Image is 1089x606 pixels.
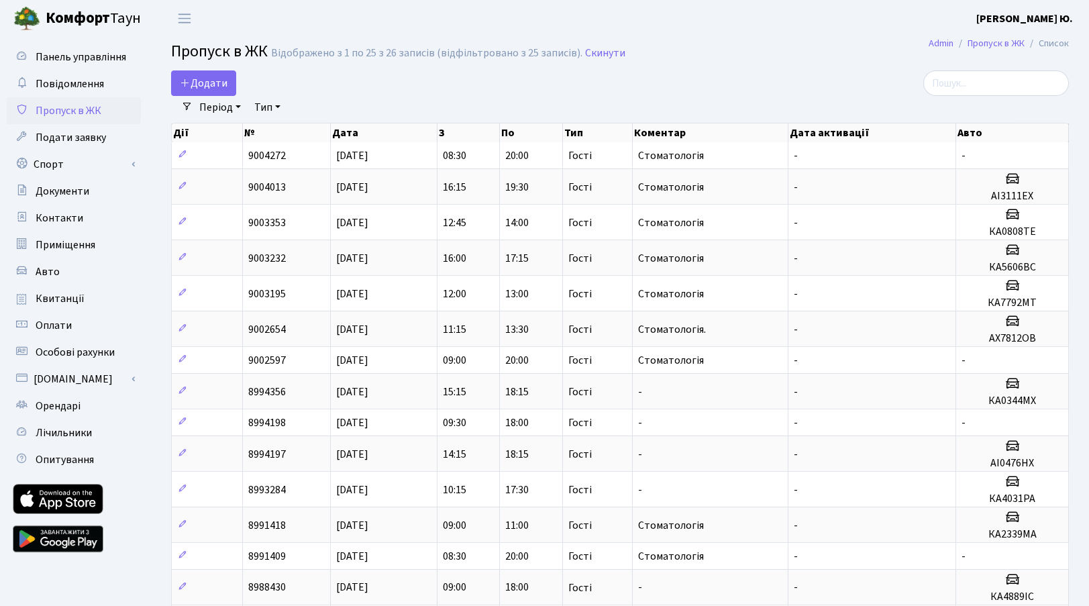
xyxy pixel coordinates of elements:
span: 20:00 [505,148,529,163]
span: Таун [46,7,141,30]
span: Стоматологія [638,251,704,266]
span: Авто [36,264,60,279]
span: Стоматологія [638,287,704,301]
span: [DATE] [336,415,368,430]
span: [DATE] [336,287,368,301]
span: - [638,483,642,497]
span: Повідомлення [36,77,104,91]
span: - [794,215,798,230]
span: Лічильники [36,425,92,440]
span: [DATE] [336,447,368,462]
a: Оплати [7,312,141,339]
span: 14:15 [443,447,466,462]
span: 8994197 [248,447,286,462]
span: 8994356 [248,385,286,399]
a: Пропуск в ЖК [968,36,1025,50]
span: 12:45 [443,215,466,230]
a: Квитанції [7,285,141,312]
a: Повідомлення [7,70,141,97]
span: [DATE] [336,518,368,533]
th: Коментар [633,123,789,142]
span: 09:00 [443,580,466,595]
span: 18:15 [505,385,529,399]
a: Тип [249,96,286,119]
h5: АХ7812ОВ [962,332,1063,345]
span: 11:15 [443,322,466,337]
span: 9002654 [248,322,286,337]
h5: КА0808ТЕ [962,225,1063,238]
span: Стоматологія [638,180,704,195]
span: Стоматологія [638,518,704,533]
span: 9003353 [248,215,286,230]
span: [DATE] [336,580,368,595]
a: Пропуск в ЖК [7,97,141,124]
h5: КА4889ІС [962,591,1063,603]
th: Дата активації [788,123,956,142]
span: Стоматологія [638,549,704,564]
a: Період [194,96,246,119]
span: Гості [568,355,592,366]
span: Гості [568,417,592,428]
span: - [962,415,966,430]
a: Панель управління [7,44,141,70]
span: 09:00 [443,353,466,368]
h5: КА7792МТ [962,297,1063,309]
span: [DATE] [336,215,368,230]
span: - [638,415,642,430]
span: Гості [568,289,592,299]
span: [DATE] [336,180,368,195]
span: - [962,549,966,564]
span: - [638,385,642,399]
a: Спорт [7,151,141,178]
span: 9002597 [248,353,286,368]
span: 8993284 [248,483,286,497]
span: 12:00 [443,287,466,301]
span: 16:00 [443,251,466,266]
span: Особові рахунки [36,345,115,360]
span: Гості [568,217,592,228]
nav: breadcrumb [909,30,1089,58]
h5: КА5606ВС [962,261,1063,274]
span: Гості [568,583,592,593]
a: Опитування [7,446,141,473]
span: [DATE] [336,251,368,266]
span: - [794,415,798,430]
b: Комфорт [46,7,110,29]
span: - [794,353,798,368]
span: [DATE] [336,483,368,497]
span: [DATE] [336,549,368,564]
span: Стоматологія. [638,322,706,337]
a: Контакти [7,205,141,232]
span: Приміщення [36,238,95,252]
a: [PERSON_NAME] Ю. [976,11,1073,27]
span: 09:00 [443,518,466,533]
th: Дата [331,123,437,142]
span: - [794,322,798,337]
span: - [638,580,642,595]
span: - [794,287,798,301]
span: Гості [568,150,592,161]
span: 8991409 [248,549,286,564]
span: 17:30 [505,483,529,497]
a: Документи [7,178,141,205]
span: - [794,251,798,266]
span: 08:30 [443,549,466,564]
a: Admin [929,36,953,50]
span: Гості [568,485,592,495]
div: Відображено з 1 по 25 з 26 записів (відфільтровано з 25 записів). [271,47,582,60]
h5: КА2339МА [962,528,1063,541]
th: По [500,123,563,142]
span: - [962,353,966,368]
span: Гості [568,387,592,397]
span: 18:15 [505,447,529,462]
span: Пропуск в ЖК [36,103,101,118]
span: Гості [568,551,592,562]
span: Квитанції [36,291,85,306]
span: [DATE] [336,322,368,337]
th: Тип [563,123,633,142]
th: З [437,123,501,142]
span: Гості [568,520,592,531]
span: 16:15 [443,180,466,195]
span: - [794,180,798,195]
a: Орендарі [7,393,141,419]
